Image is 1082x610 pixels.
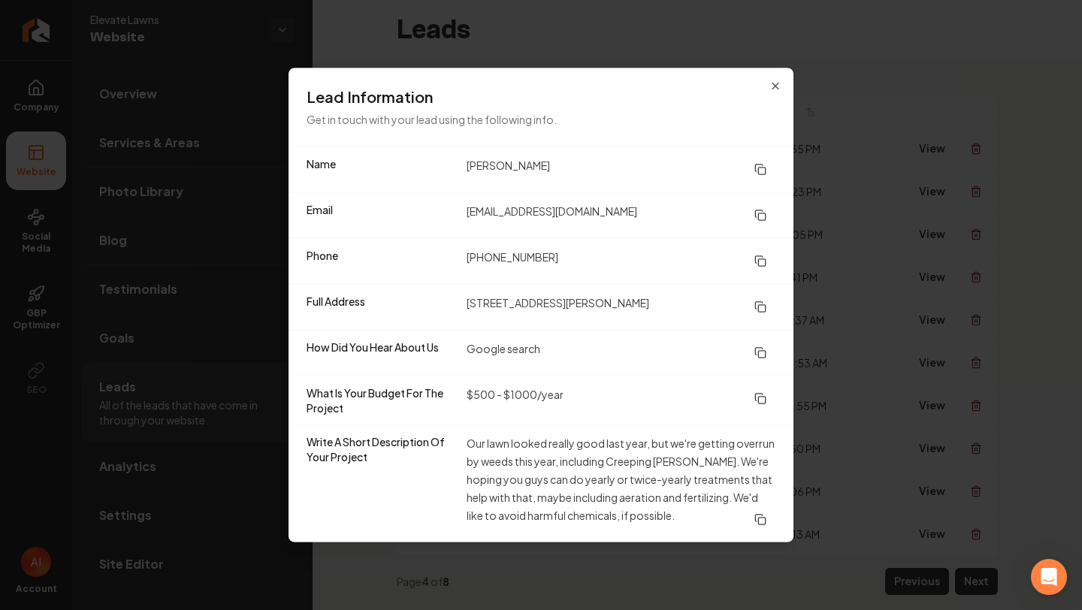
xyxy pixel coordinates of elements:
[307,202,455,229] dt: Email
[467,202,775,229] dd: [EMAIL_ADDRESS][DOMAIN_NAME]
[307,86,775,107] h3: Lead Information
[467,294,775,321] dd: [STREET_ADDRESS][PERSON_NAME]
[467,340,775,367] dd: Google search
[467,385,775,415] dd: $500 - $1000/year
[307,340,455,367] dt: How Did You Hear About Us
[307,248,455,275] dt: Phone
[307,294,455,321] dt: Full Address
[467,434,775,533] dd: Our lawn looked really good last year, but we're getting overrun by weeds this year, including Cr...
[307,385,455,415] dt: What Is Your Budget For The Project
[307,110,775,128] p: Get in touch with your lead using the following info.
[467,156,775,183] dd: [PERSON_NAME]
[307,434,455,533] dt: Write A Short Description Of Your Project
[307,156,455,183] dt: Name
[467,248,775,275] dd: [PHONE_NUMBER]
